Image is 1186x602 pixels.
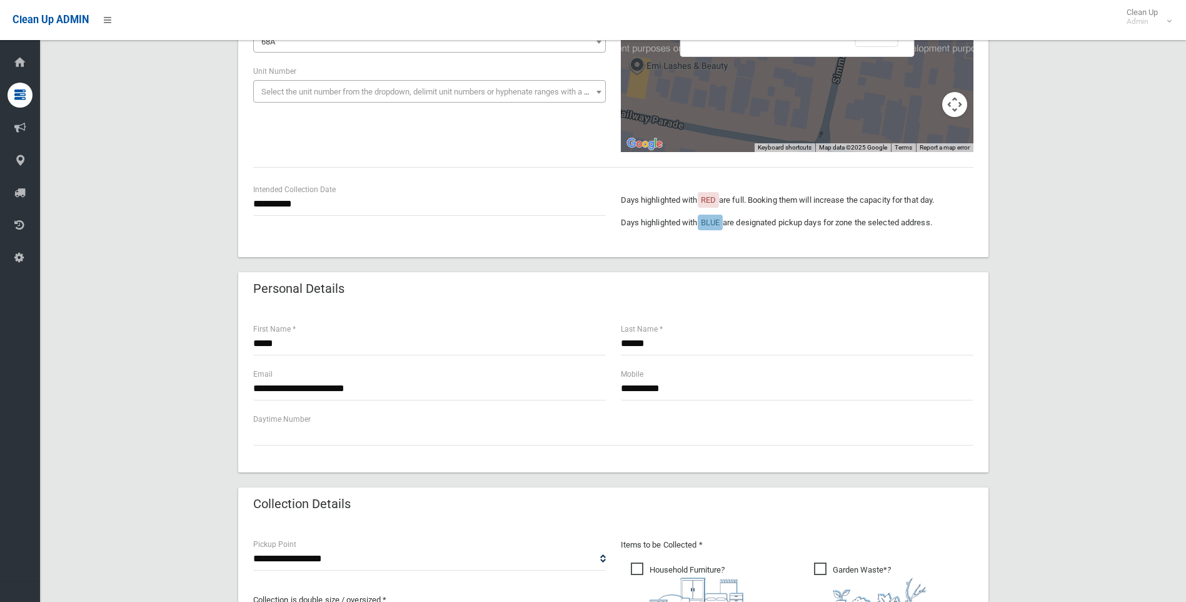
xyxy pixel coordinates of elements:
[895,144,912,151] a: Terms (opens in new tab)
[238,277,359,301] header: Personal Details
[621,538,973,553] p: Items to be Collected *
[13,14,89,26] span: Clean Up ADMIN
[1127,17,1158,26] small: Admin
[621,215,973,230] p: Days highlighted with are designated pickup days for zone the selected address.
[819,144,887,151] span: Map data ©2025 Google
[261,37,275,46] span: 68A
[624,136,665,152] img: Google
[1120,8,1170,26] span: Clean Up
[256,33,603,51] span: 68A
[701,195,716,205] span: RED
[701,218,720,227] span: BLUE
[942,92,967,117] button: Map camera controls
[261,87,611,96] span: Select the unit number from the dropdown, delimit unit numbers or hyphenate ranges with a comma
[621,193,973,208] p: Days highlighted with are full. Booking them will increase the capacity for that day.
[624,136,665,152] a: Open this area in Google Maps (opens a new window)
[920,144,970,151] a: Report a map error
[238,492,366,516] header: Collection Details
[758,143,812,152] button: Keyboard shortcuts
[253,30,606,53] span: 68A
